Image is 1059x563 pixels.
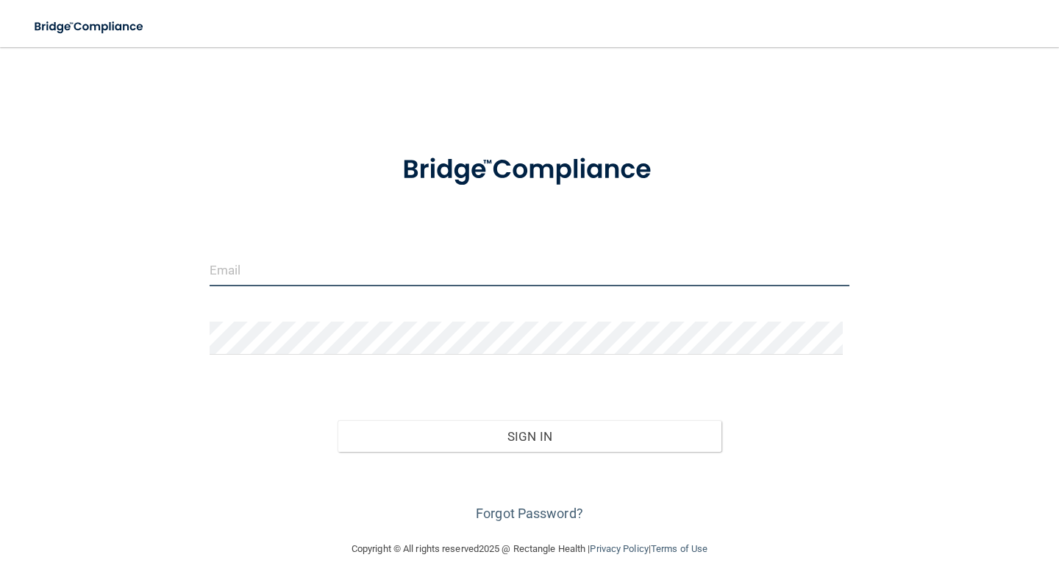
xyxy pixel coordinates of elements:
a: Terms of Use [651,543,707,554]
button: Sign In [338,420,721,453]
img: bridge_compliance_login_screen.278c3ca4.svg [375,135,684,205]
input: Email [210,253,849,286]
a: Forgot Password? [476,506,583,521]
a: Privacy Policy [590,543,648,554]
img: bridge_compliance_login_screen.278c3ca4.svg [22,12,157,42]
